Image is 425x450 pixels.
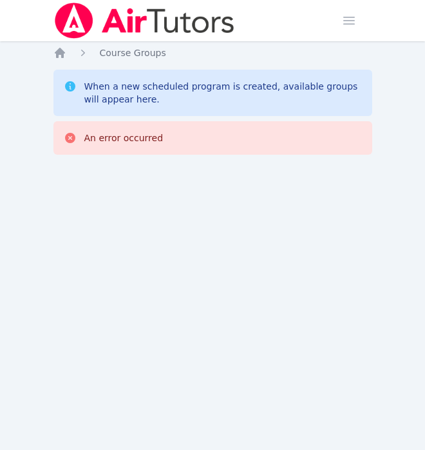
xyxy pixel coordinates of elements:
img: Air Tutors [53,3,236,39]
div: When a new scheduled program is created, available groups will appear here. [84,80,362,106]
div: An error occurred [84,132,164,144]
span: Course Groups [100,48,166,58]
nav: Breadcrumb [53,46,372,59]
a: Course Groups [100,46,166,59]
